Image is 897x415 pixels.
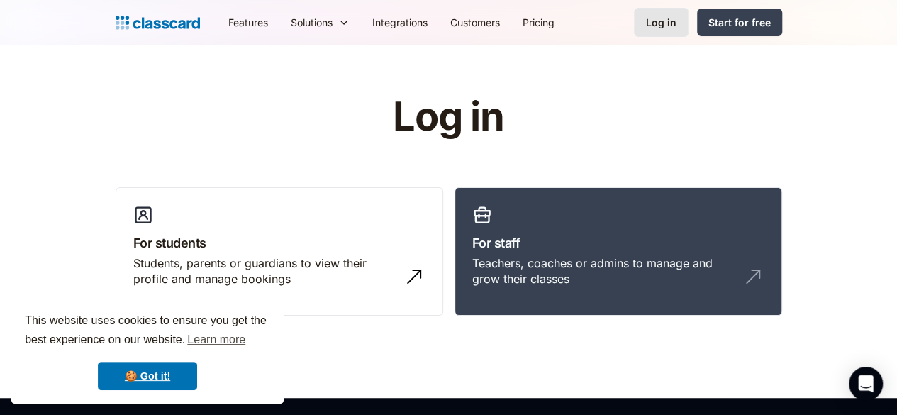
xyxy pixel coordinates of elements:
[708,15,771,30] div: Start for free
[217,6,279,38] a: Features
[472,233,764,253] h3: For staff
[361,6,439,38] a: Integrations
[439,6,511,38] a: Customers
[116,187,443,316] a: For studentsStudents, parents or guardians to view their profile and manage bookings
[646,15,676,30] div: Log in
[291,15,333,30] div: Solutions
[279,6,361,38] div: Solutions
[634,8,689,37] a: Log in
[223,95,674,139] h1: Log in
[25,312,270,350] span: This website uses cookies to ensure you get the best experience on our website.
[455,187,782,316] a: For staffTeachers, coaches or admins to manage and grow their classes
[133,255,397,287] div: Students, parents or guardians to view their profile and manage bookings
[185,329,247,350] a: learn more about cookies
[133,233,425,253] h3: For students
[11,299,284,404] div: cookieconsent
[116,13,200,33] a: home
[511,6,566,38] a: Pricing
[697,9,782,36] a: Start for free
[472,255,736,287] div: Teachers, coaches or admins to manage and grow their classes
[98,362,197,390] a: dismiss cookie message
[849,367,883,401] div: Open Intercom Messenger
